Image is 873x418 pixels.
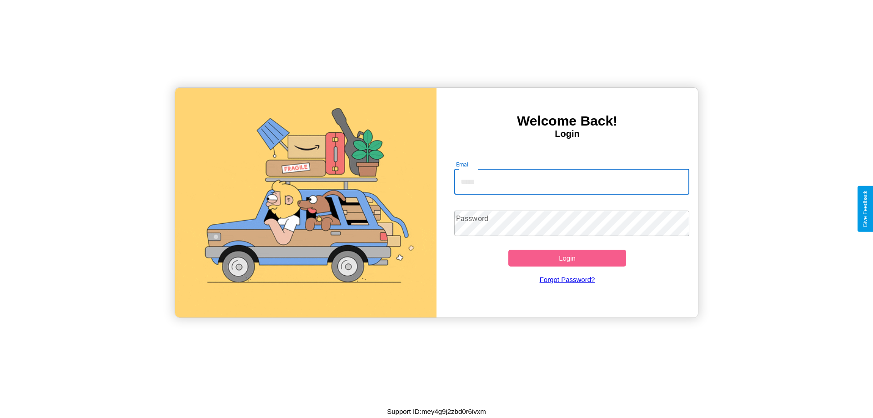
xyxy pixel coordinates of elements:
[387,405,486,418] p: Support ID: mey4g9j2zbd0r6ivxm
[456,161,470,168] label: Email
[436,113,698,129] h3: Welcome Back!
[436,129,698,139] h4: Login
[450,267,685,292] a: Forgot Password?
[862,191,868,227] div: Give Feedback
[175,88,436,317] img: gif
[508,250,626,267] button: Login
